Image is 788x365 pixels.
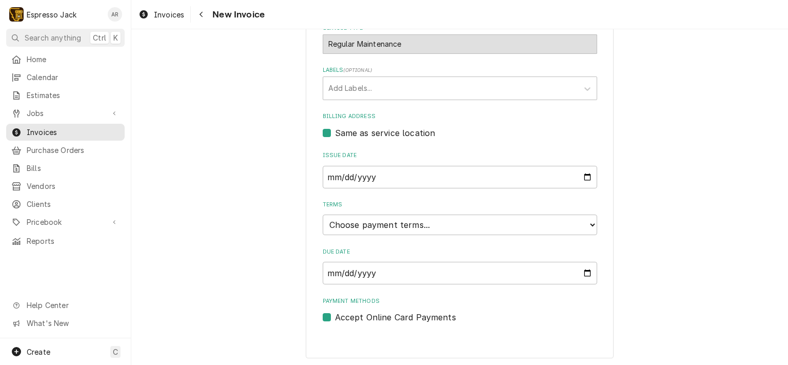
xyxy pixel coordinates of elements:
a: Calendar [6,69,125,86]
a: Go to What's New [6,315,125,332]
button: Navigate back [193,6,209,23]
input: yyyy-mm-dd [323,166,597,188]
span: What's New [27,318,119,329]
span: ( optional ) [343,67,372,73]
span: Calendar [27,72,120,83]
span: Vendors [27,181,120,191]
div: Billing Address [323,112,597,139]
label: Labels [323,66,597,74]
a: Go to Help Center [6,297,125,314]
div: Allan Ross's Avatar [108,7,122,22]
span: Ctrl [93,32,106,43]
button: Search anythingCtrlK [6,29,125,47]
a: Invoices [134,6,188,23]
span: Create [27,348,50,356]
span: Bills [27,163,120,174]
a: Purchase Orders [6,142,125,159]
div: Due Date [323,248,597,284]
span: Invoices [27,127,120,138]
span: New Invoice [209,8,265,22]
a: Home [6,51,125,68]
a: Invoices [6,124,125,141]
span: Home [27,54,120,65]
div: Payment Methods [323,297,597,323]
span: Jobs [27,108,104,119]
label: Payment Methods [323,297,597,305]
span: Purchase Orders [27,145,120,156]
div: Service Type [323,24,597,53]
a: Bills [6,160,125,177]
input: yyyy-mm-dd [323,262,597,284]
span: C [113,347,118,357]
span: Invoices [154,9,184,20]
div: Terms [323,201,597,235]
a: Go to Pricebook [6,214,125,230]
a: Estimates [6,87,125,104]
div: Espresso Jack's Avatar [9,7,24,22]
label: Issue Date [323,151,597,160]
label: Terms [323,201,597,209]
span: Reports [27,236,120,246]
label: Accept Online Card Payments [335,311,456,323]
span: Estimates [27,90,120,101]
div: E [9,7,24,22]
label: Same as service location [335,127,436,139]
a: Vendors [6,178,125,195]
div: Issue Date [323,151,597,188]
a: Reports [6,233,125,249]
label: Due Date [323,248,597,256]
a: Clients [6,196,125,213]
div: Regular Maintenance [323,34,597,54]
div: Espresso Jack [27,9,76,20]
span: Clients [27,199,120,209]
label: Billing Address [323,112,597,121]
div: Labels [323,66,597,100]
span: Help Center [27,300,119,311]
a: Go to Jobs [6,105,125,122]
div: AR [108,7,122,22]
span: Search anything [25,32,81,43]
span: K [113,32,118,43]
span: Pricebook [27,217,104,227]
